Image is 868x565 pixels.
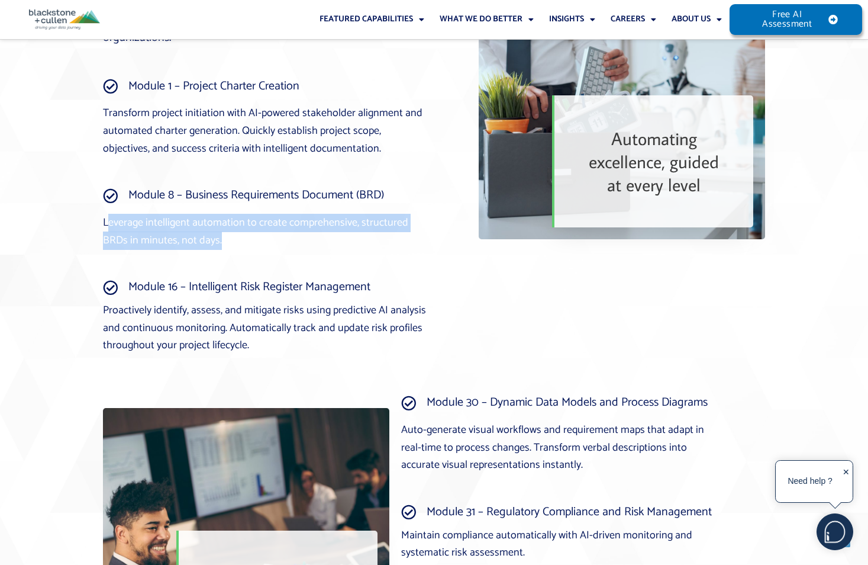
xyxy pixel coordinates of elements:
span: Module 16 – Intelligent Risk Register Management [125,278,370,296]
div: Need help ? [777,463,843,500]
p: Leverage intelligent automation to create comprehensive, structured BRDs in minutes, not days. [103,214,427,249]
p: Transform project initiation with AI-powered stakeholder alignment and automated charter generati... [103,105,427,158]
span: Free AI Assessment [753,10,821,29]
p: Maintain compliance automatically with AI-driven monitoring and systematic risk assessment. [401,527,725,562]
div: ✕ [843,464,850,500]
span: Module 30 – Dynamic Data Models and Process Diagrams [424,394,708,412]
a: Module 30 – Dynamic Data Models and Process Diagrams [401,394,725,412]
a: Module 31 – Regulatory Compliance and Risk Management [401,503,725,521]
span: Module 8 – Business Requirements Document (BRD) [125,187,384,204]
a: Module 8 – Business Requirements Document (BRD) [103,187,427,204]
a: Free AI Assessment [730,4,862,35]
a: Module 16 – Intelligent Risk Register Management [103,278,427,296]
span: Module 1 – Project Charter Creation [125,78,299,95]
h2: Automating excellence, guided at every level [586,127,722,196]
span: Module 31 – Regulatory Compliance and Risk Management [424,503,712,521]
a: Module 1 – Project Charter Creation [103,78,427,95]
p: Proactively identify, assess, and mitigate risks using predictive AI analysis and continuous moni... [103,302,427,355]
p: Auto-generate visual workflows and requirement maps that adapt in real-time to process changes. T... [401,422,725,474]
img: users%2F5SSOSaKfQqXq3cFEnIZRYMEs4ra2%2Fmedia%2Fimages%2F-Bulle%20blanche%20sans%20fond%20%2B%20ma... [817,514,853,550]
